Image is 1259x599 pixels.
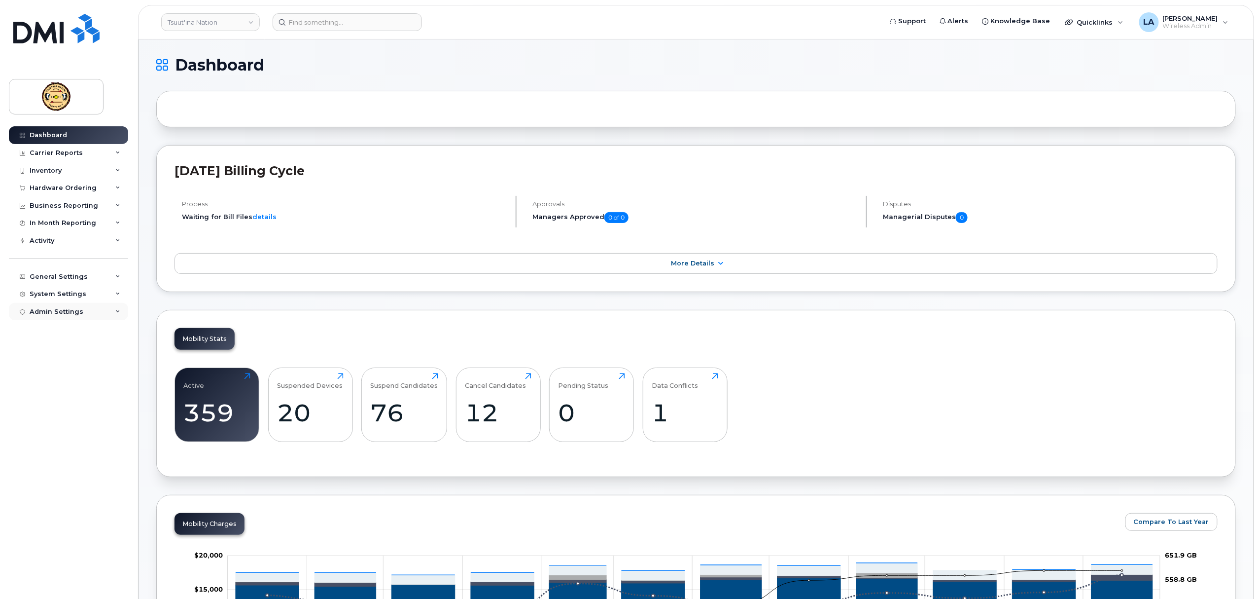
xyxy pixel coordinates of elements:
[465,373,531,436] a: Cancel Candidates12
[883,200,1218,208] h4: Disputes
[182,212,507,222] li: Waiting for Bill Files
[532,212,858,223] h5: Managers Approved
[1165,551,1197,559] tspan: 651.9 GB
[532,200,858,208] h4: Approvals
[194,585,223,593] g: $0
[277,373,343,389] div: Suspended Devices
[559,373,625,436] a: Pending Status0
[465,398,531,427] div: 12
[371,398,438,427] div: 76
[652,398,718,427] div: 1
[371,373,438,389] div: Suspend Candidates
[182,200,507,208] h4: Process
[184,373,250,436] a: Active359
[1134,517,1209,526] span: Compare To Last Year
[184,373,205,389] div: Active
[604,212,629,223] span: 0 of 0
[175,58,264,73] span: Dashboard
[652,373,698,389] div: Data Conflicts
[1125,513,1218,531] button: Compare To Last Year
[252,213,277,221] a: details
[371,373,438,436] a: Suspend Candidates76
[277,398,344,427] div: 20
[559,398,625,427] div: 0
[465,373,526,389] div: Cancel Candidates
[1165,575,1197,583] tspan: 558.8 GB
[277,373,344,436] a: Suspended Devices20
[883,212,1218,223] h5: Managerial Disputes
[236,575,1153,587] g: Roaming
[175,163,1218,178] h2: [DATE] Billing Cycle
[194,551,223,559] tspan: $20,000
[236,563,1153,584] g: Features
[194,551,223,559] g: $0
[184,398,250,427] div: 359
[559,373,609,389] div: Pending Status
[652,373,718,436] a: Data Conflicts1
[956,212,968,223] span: 0
[194,585,223,593] tspan: $15,000
[671,260,714,267] span: More Details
